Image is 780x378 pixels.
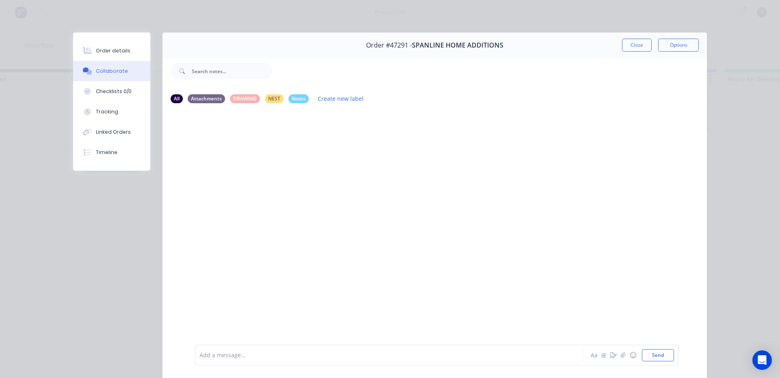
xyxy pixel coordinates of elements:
button: Timeline [73,142,150,163]
button: Aa [589,350,599,360]
button: Close [622,39,652,52]
button: @ [599,350,609,360]
button: Linked Orders [73,122,150,142]
div: Timeline [96,149,117,156]
div: Order details [96,47,130,54]
button: Options [658,39,699,52]
div: DRAWING [230,94,260,103]
button: Create new label [314,93,368,104]
button: ☺ [628,350,638,360]
div: Linked Orders [96,128,131,136]
div: Notes [288,94,309,103]
div: NEST [265,94,284,103]
div: Open Intercom Messenger [752,350,772,370]
button: Order details [73,41,150,61]
div: Tracking [96,108,118,115]
button: Collaborate [73,61,150,81]
div: All [171,94,183,103]
div: Collaborate [96,67,128,75]
span: SPANLINE HOME ADDITIONS [412,41,503,49]
button: Checklists 0/0 [73,81,150,102]
button: Tracking [73,102,150,122]
input: Search notes... [192,63,272,79]
span: Order #47291 - [366,41,412,49]
button: Send [642,349,674,361]
div: Checklists 0/0 [96,88,132,95]
div: Attachments [188,94,225,103]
